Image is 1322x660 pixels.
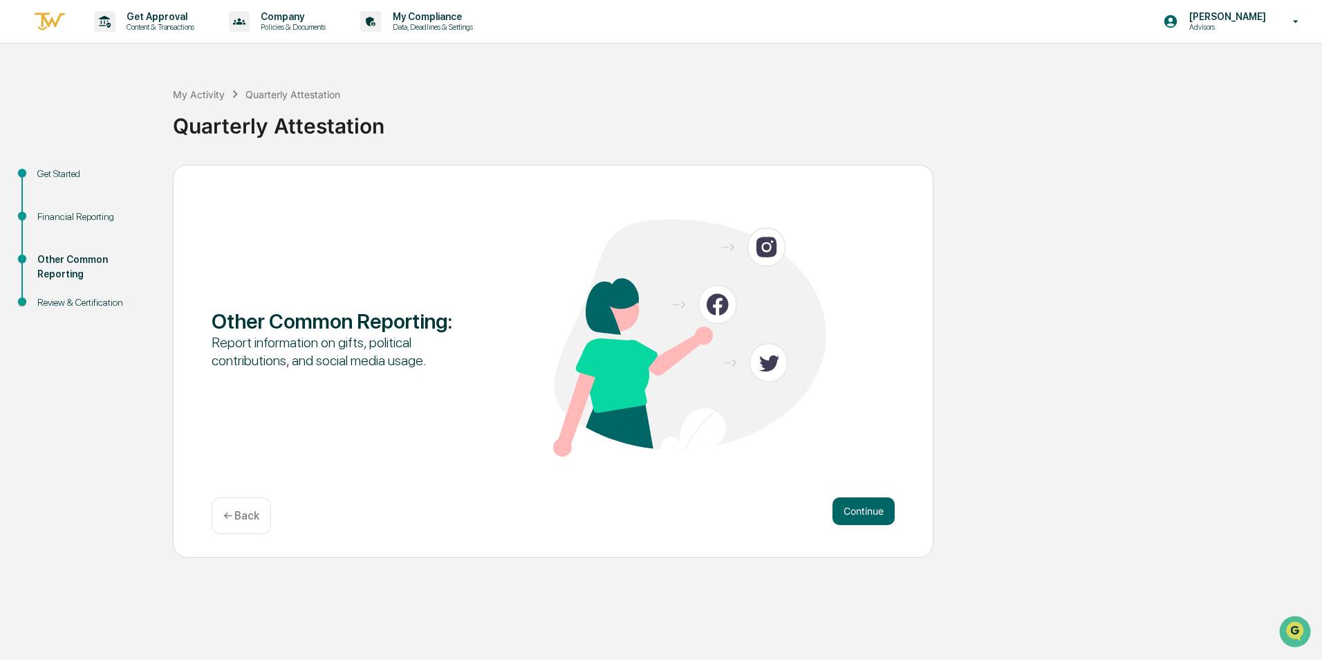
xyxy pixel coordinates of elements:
[28,174,89,188] span: Preclearance
[1178,11,1273,22] p: [PERSON_NAME]
[115,11,201,22] p: Get Approval
[14,29,252,51] p: How can we help?
[245,89,340,100] div: Quarterly Attestation
[250,22,333,32] p: Policies & Documents
[235,110,252,127] button: Start new chat
[14,176,25,187] div: 🖐️
[28,201,87,214] span: Data Lookup
[832,497,895,525] button: Continue
[37,210,151,224] div: Financial Reporting
[97,234,167,245] a: Powered byPylon
[114,174,171,188] span: Attestations
[14,202,25,213] div: 🔎
[100,176,111,187] div: 🗄️
[14,106,39,131] img: 1746055101610-c473b297-6a78-478c-a979-82029cc54cd1
[212,309,485,333] div: Other Common Reporting :
[37,167,151,181] div: Get Started
[37,253,151,282] div: Other Common Reporting
[47,106,227,120] div: Start new chat
[223,509,259,522] p: ← Back
[173,89,225,100] div: My Activity
[138,235,167,245] span: Pylon
[382,22,480,32] p: Data, Deadlines & Settings
[553,219,826,457] img: Other Common Reporting
[47,120,175,131] div: We're available if you need us!
[382,11,480,22] p: My Compliance
[173,102,1315,138] div: Quarterly Attestation
[1178,22,1273,32] p: Advisors
[37,295,151,310] div: Review & Certification
[95,169,177,194] a: 🗄️Attestations
[250,11,333,22] p: Company
[1278,614,1315,652] iframe: Open customer support
[8,195,93,220] a: 🔎Data Lookup
[115,22,201,32] p: Content & Transactions
[33,10,66,33] img: logo
[212,333,485,369] div: Report information on gifts, political contributions, and social media usage.
[8,169,95,194] a: 🖐️Preclearance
